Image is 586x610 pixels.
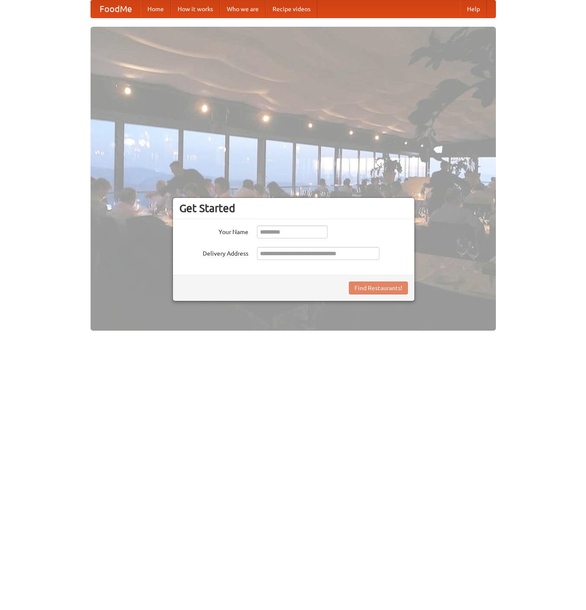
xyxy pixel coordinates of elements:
[179,225,248,236] label: Your Name
[179,202,408,215] h3: Get Started
[91,0,141,18] a: FoodMe
[460,0,487,18] a: Help
[141,0,171,18] a: Home
[220,0,266,18] a: Who we are
[349,282,408,294] button: Find Restaurants!
[179,247,248,258] label: Delivery Address
[171,0,220,18] a: How it works
[266,0,317,18] a: Recipe videos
